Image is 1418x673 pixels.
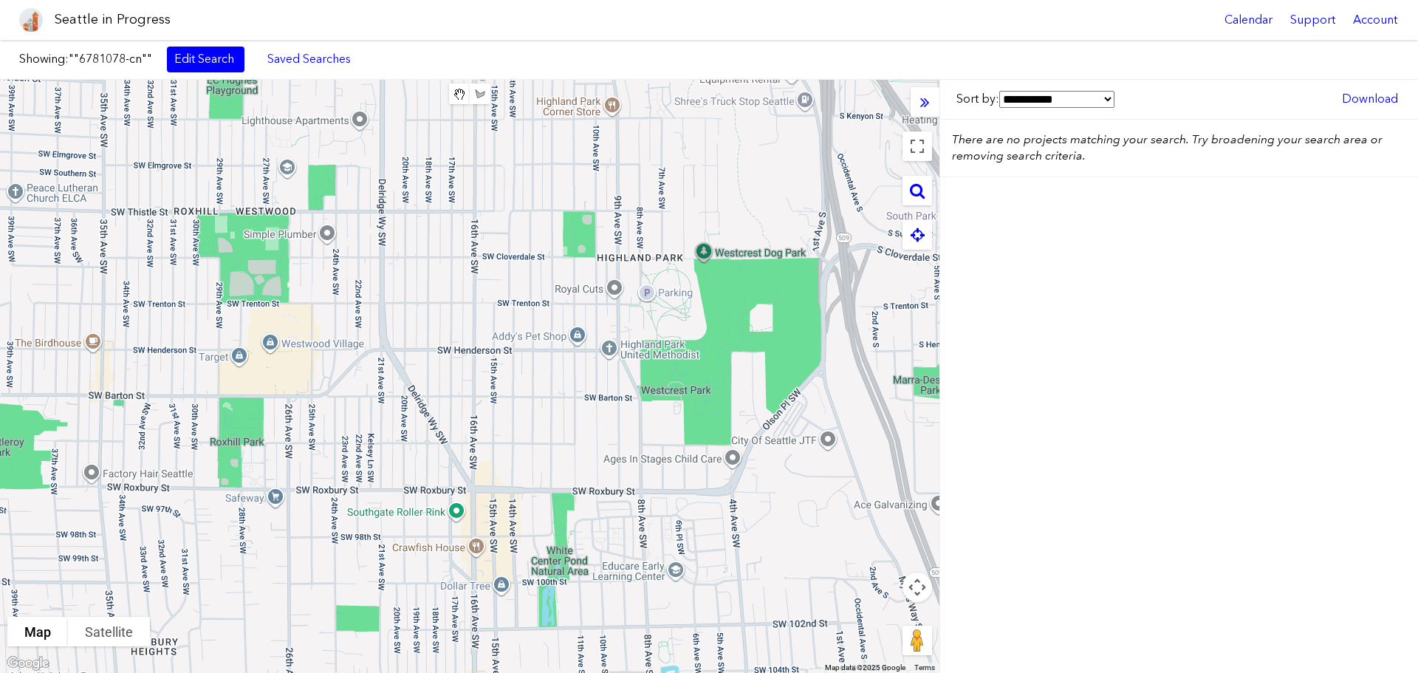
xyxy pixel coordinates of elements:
a: Edit Search [167,47,244,72]
label: Sort by: [956,91,1114,108]
button: Toggle fullscreen view [902,131,932,161]
button: Show satellite imagery [68,617,150,646]
img: Google [4,654,52,673]
label: Showing: [19,51,152,67]
a: Terms [914,663,935,672]
h1: Seattle in Progress [55,10,171,29]
span: Map data ©2025 Google [825,663,905,672]
button: Draw a shape [470,83,490,104]
button: Map camera controls [902,573,932,602]
button: Show street map [7,617,68,646]
select: Sort by: [999,91,1114,108]
a: Download [1335,86,1405,112]
button: Drag Pegman onto the map to open Street View [902,626,932,655]
span: ""6781078-cn"" [69,52,152,66]
button: Stop drawing [449,83,470,104]
a: Saved Searches [259,47,359,72]
a: Open this area in Google Maps (opens a new window) [4,654,52,673]
img: favicon-96x96.png [19,8,43,32]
